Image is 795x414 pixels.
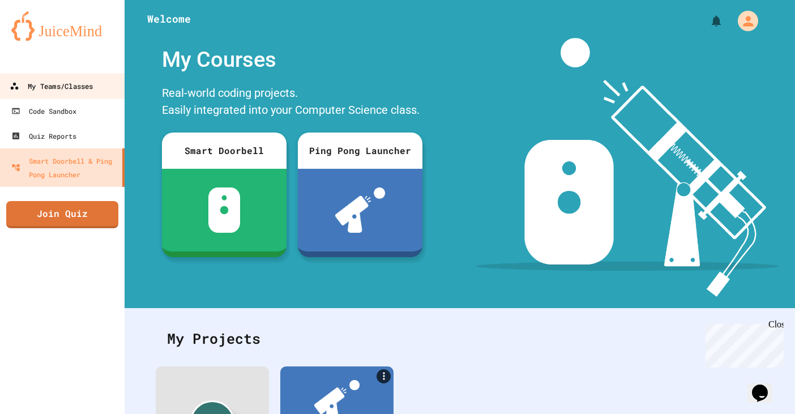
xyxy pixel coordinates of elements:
div: Chat with us now!Close [5,5,78,72]
div: My Projects [156,317,764,361]
div: Smart Doorbell & Ping Pong Launcher [11,154,118,181]
div: Ping Pong Launcher [298,133,422,169]
iframe: chat widget [747,369,784,403]
img: ppl-with-ball.png [335,187,386,233]
img: sdb-white.svg [208,187,241,233]
div: My Notifications [689,11,726,31]
a: More [377,369,391,383]
div: Real-world coding projects. Easily integrated into your Computer Science class. [156,82,428,124]
div: Smart Doorbell [162,133,287,169]
div: Quiz Reports [11,129,76,143]
div: My Account [726,8,761,34]
img: logo-orange.svg [11,11,113,41]
iframe: chat widget [701,319,784,368]
div: My Courses [156,38,428,82]
img: banner-image-my-projects.png [476,38,779,297]
div: Code Sandbox [11,104,76,118]
div: My Teams/Classes [10,79,93,93]
a: Join Quiz [6,201,118,228]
